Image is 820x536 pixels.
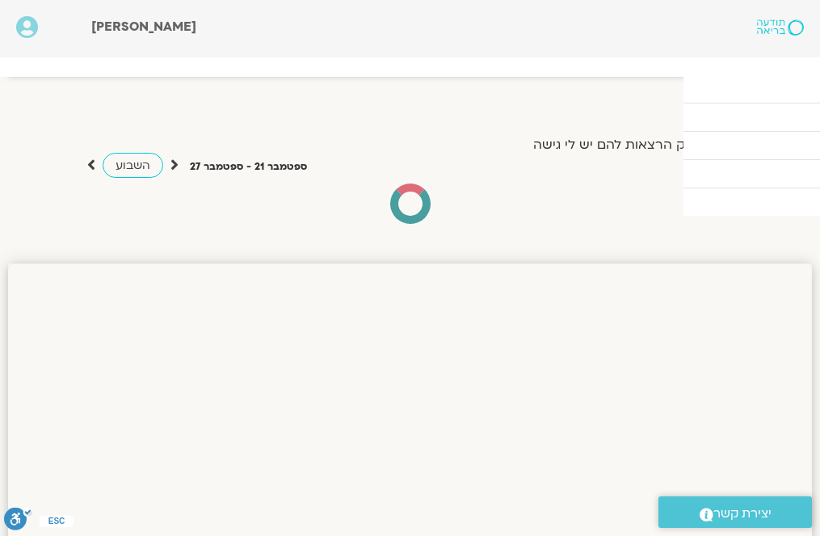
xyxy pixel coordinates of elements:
[533,137,719,152] label: הצג רק הרצאות להם יש לי גישה
[713,503,772,525] span: יצירת קשר
[91,18,196,36] span: [PERSON_NAME]
[116,158,150,173] span: השבוע
[190,158,307,175] p: ספטמבר 21 - ספטמבר 27
[103,153,163,178] a: השבוע
[658,496,812,528] a: יצירת קשר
